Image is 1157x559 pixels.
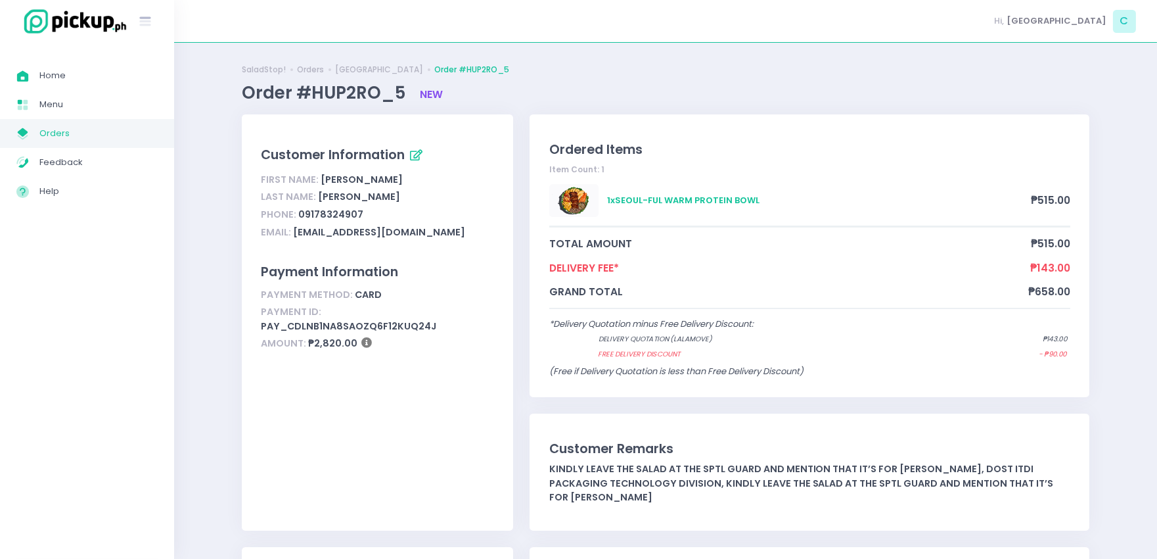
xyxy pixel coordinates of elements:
span: ₱143.00 [1042,334,1067,345]
span: Payment ID: [261,305,321,318]
div: Item Count: 1 [549,164,1070,176]
span: Delivery quotation (lalamove) [598,334,990,345]
div: Kindly leave the salad at the SPTL guard and mention that it’s for [PERSON_NAME], DOST ITDI Packa... [549,462,1070,504]
div: Ordered Items [549,140,1070,159]
span: *Delivery Quotation minus Free Delivery Discount: [549,318,754,330]
span: Delivery Fee* [549,260,1030,276]
span: ₱143.00 [1030,260,1070,276]
div: [PERSON_NAME] [261,189,494,207]
span: First Name: [261,173,319,186]
a: [GEOGRAPHIC_DATA] [335,64,423,76]
span: Phone: [261,208,296,221]
span: Help [39,183,158,200]
span: ₱515.00 [1031,236,1070,251]
span: Order #HUP2RO_5 [242,81,409,105]
span: Menu [39,96,158,113]
a: Order #HUP2RO_5 [434,64,509,76]
span: Hi, [995,14,1005,28]
div: Payment Information [261,262,494,281]
div: card [261,286,494,304]
span: Feedback [39,154,158,171]
span: total amount [549,236,1031,251]
span: Payment Method: [261,288,353,301]
span: Amount: [261,337,306,350]
span: [GEOGRAPHIC_DATA] [1007,14,1106,28]
div: pay_CdLNB1NA8SaoZq6F12kuq24J [261,304,494,335]
span: Home [39,67,158,84]
span: Orders [39,125,158,142]
a: SaladStop! [242,64,286,76]
span: Free Delivery Discount [598,349,987,360]
div: Customer Remarks [549,439,1070,458]
span: ₱658.00 [1028,284,1070,299]
span: Email: [261,226,291,239]
span: Last Name: [261,190,316,203]
span: new [420,87,443,101]
span: C [1113,10,1136,33]
div: 09178324907 [261,206,494,224]
span: - ₱90.00 [1039,349,1066,360]
div: [EMAIL_ADDRESS][DOMAIN_NAME] [261,224,494,241]
div: ₱2,820.00 [261,335,494,353]
div: Customer Information [261,145,494,167]
a: Orders [297,64,324,76]
img: logo [16,7,128,36]
span: (Free if Delivery Quotation is less than Free Delivery Discount) [549,365,804,377]
div: [PERSON_NAME] [261,171,494,189]
span: grand total [549,284,1028,299]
